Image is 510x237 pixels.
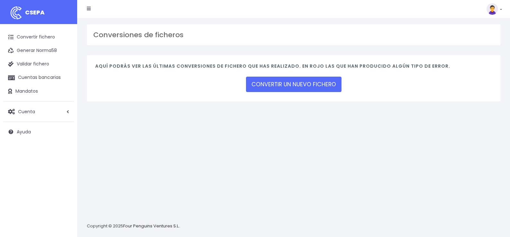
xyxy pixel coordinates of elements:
a: Validar fichero [3,57,74,71]
img: logo [8,5,24,21]
a: Cuentas bancarias [3,71,74,84]
a: Generar Norma58 [3,44,74,57]
span: CSEPA [25,8,45,16]
a: Four Penguins Ventures S.L. [123,223,179,229]
img: profile [487,3,498,15]
a: Mandatos [3,85,74,98]
a: CONVERTIR UN NUEVO FICHERO [246,77,342,92]
span: Ayuda [17,129,31,135]
h3: Conversiones de ficheros [93,31,494,39]
a: Convertir fichero [3,30,74,44]
a: Ayuda [3,125,74,139]
h4: Aquí podrás ver las últimas conversiones de fichero que has realizado. En rojo las que han produc... [95,63,492,72]
a: Cuenta [3,105,74,118]
p: Copyright © 2025 . [87,223,180,230]
span: Cuenta [18,108,35,114]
